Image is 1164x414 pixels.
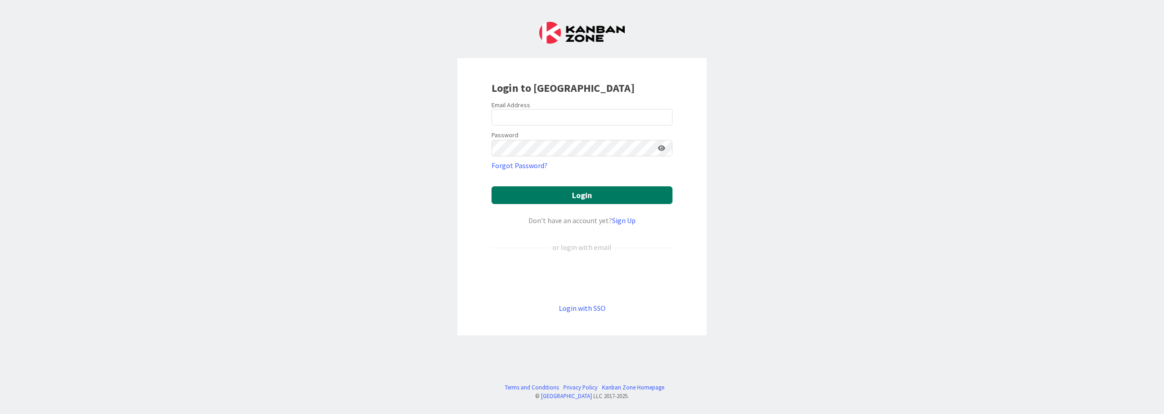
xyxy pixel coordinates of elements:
div: or login with email [550,242,614,253]
a: Sign Up [612,216,636,225]
img: Kanban Zone [539,22,625,44]
label: Email Address [492,101,530,109]
a: Terms and Conditions [505,383,559,392]
a: Forgot Password? [492,160,547,171]
div: Don’t have an account yet? [492,215,672,226]
label: Password [492,130,518,140]
div: © LLC 2017- 2025 . [500,392,664,400]
a: [GEOGRAPHIC_DATA] [541,392,592,399]
a: Kanban Zone Homepage [602,383,664,392]
b: Login to [GEOGRAPHIC_DATA] [492,81,635,95]
iframe: Sign in with Google Button [487,268,677,288]
button: Login [492,186,672,204]
a: Privacy Policy [563,383,597,392]
a: Login with SSO [559,304,606,313]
